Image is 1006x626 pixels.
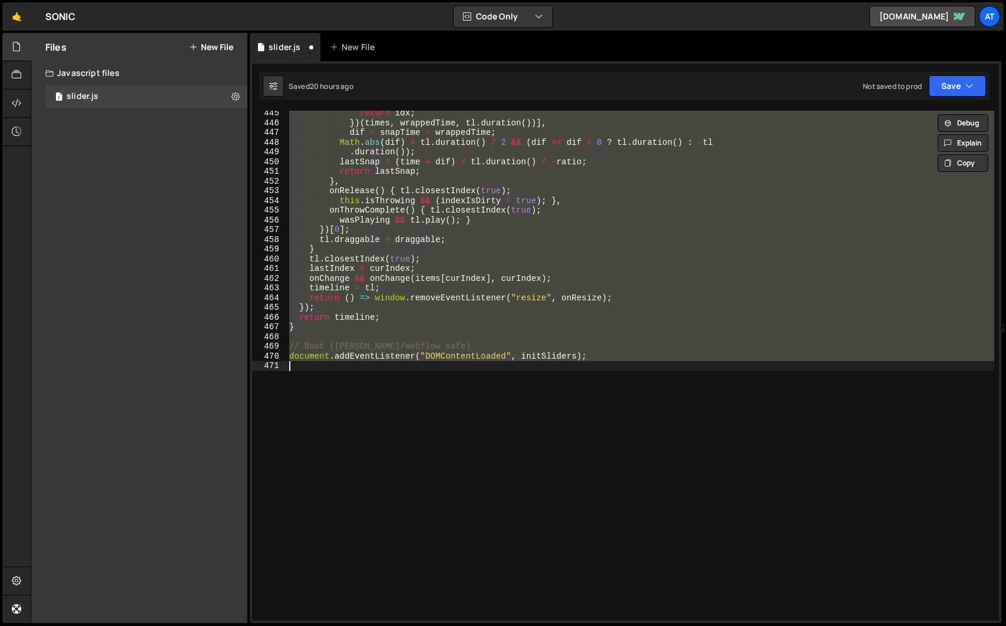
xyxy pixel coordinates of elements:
[2,2,31,31] a: 🤙
[252,322,287,332] div: 467
[454,6,552,27] button: Code Only
[67,91,98,102] div: slider.js
[938,134,988,152] button: Explain
[252,264,287,274] div: 461
[938,114,988,132] button: Debug
[252,108,287,118] div: 445
[252,138,287,148] div: 448
[252,283,287,293] div: 463
[979,6,1000,27] a: AT
[252,254,287,264] div: 460
[863,81,922,91] div: Not saved to prod
[45,85,247,108] div: 17310/48033.js
[45,9,75,24] div: SONIC
[252,361,287,371] div: 471
[330,41,379,53] div: New File
[252,235,287,245] div: 458
[252,147,287,157] div: 449
[252,177,287,187] div: 452
[252,216,287,226] div: 456
[252,128,287,138] div: 447
[252,167,287,177] div: 451
[189,42,233,52] button: New File
[929,75,986,97] button: Save
[252,157,287,167] div: 450
[55,93,62,102] span: 1
[45,41,67,54] h2: Files
[252,342,287,352] div: 469
[252,303,287,313] div: 465
[252,332,287,342] div: 468
[252,118,287,128] div: 446
[252,313,287,323] div: 466
[252,225,287,235] div: 457
[938,154,988,172] button: Copy
[252,196,287,206] div: 454
[252,186,287,196] div: 453
[869,6,975,27] a: [DOMAIN_NAME]
[252,274,287,284] div: 462
[289,81,353,91] div: Saved
[252,293,287,303] div: 464
[269,41,300,53] div: slider.js
[310,81,353,91] div: 20 hours ago
[252,352,287,362] div: 470
[31,61,247,85] div: Javascript files
[252,206,287,216] div: 455
[252,244,287,254] div: 459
